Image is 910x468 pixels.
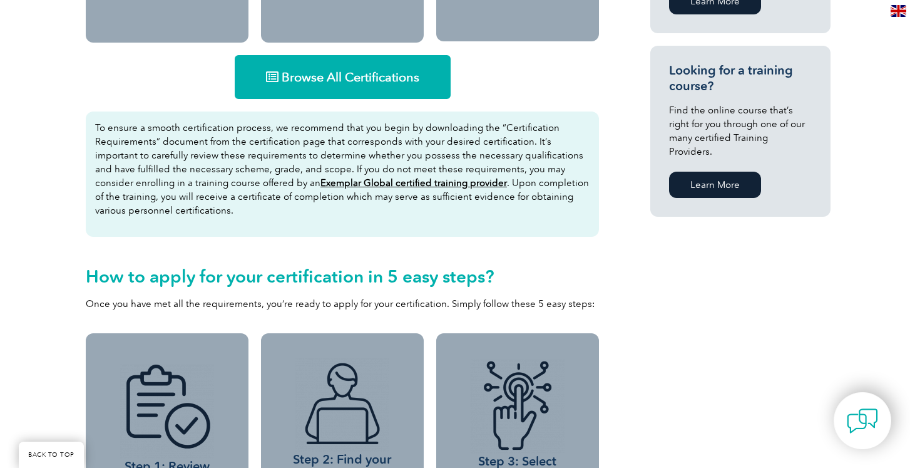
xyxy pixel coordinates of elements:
[282,71,419,83] span: Browse All Certifications
[320,177,507,189] a: Exemplar Global certified training provider
[669,63,812,94] h3: Looking for a training course?
[847,405,878,437] img: contact-chat.png
[95,121,590,217] p: To ensure a smooth certification process, we recommend that you begin by downloading the “Certifi...
[669,172,761,198] a: Learn More
[891,5,906,17] img: en
[669,103,812,159] p: Find the online course that’s right for you through one of our many certified Training Providers.
[86,266,599,286] h2: How to apply for your certification in 5 easy steps?
[19,442,84,468] a: BACK TO TOP
[235,55,451,99] a: Browse All Certifications
[86,297,599,311] p: Once you have met all the requirements, you’re ready to apply for your certification. Simply foll...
